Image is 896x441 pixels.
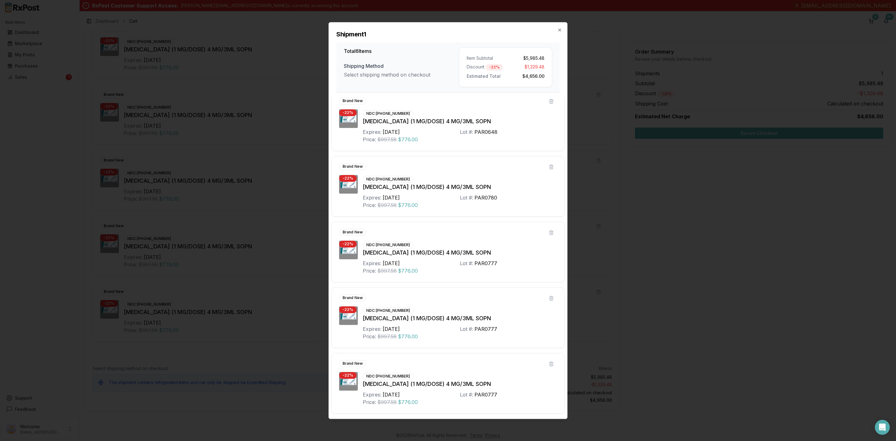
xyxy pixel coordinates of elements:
div: Brand New [339,97,366,104]
div: $1,329.48 [508,64,544,71]
div: [MEDICAL_DATA] (1 MG/DOSE) 4 MG/3ML SOPN [363,117,557,126]
div: PAR0777 [474,260,497,267]
div: Select shipping method on checkout [344,71,459,78]
span: Estimated Total [467,72,501,79]
div: Price: [363,398,376,406]
span: $997.58 [377,333,397,340]
div: Item Subtotal [467,55,503,61]
div: Price: [363,267,376,274]
div: Brand New [339,360,366,367]
img: Ozempic (1 MG/DOSE) 4 MG/3ML SOPN [339,109,358,128]
div: Lot #: [460,194,473,201]
div: Lot #: [460,391,473,398]
div: Lot #: [460,325,473,333]
h2: Shipment 1 [336,30,560,39]
span: $997.58 [377,201,397,209]
img: Ozempic (1 MG/DOSE) 4 MG/3ML SOPN [339,241,358,259]
div: Lot #: [460,128,473,136]
span: $997.58 [377,136,397,143]
div: Expires: [363,260,381,267]
div: [MEDICAL_DATA] (1 MG/DOSE) 4 MG/3ML SOPN [363,380,557,388]
div: Price: [363,136,376,143]
img: Ozempic (1 MG/DOSE) 4 MG/3ML SOPN [339,372,358,391]
div: [DATE] [383,260,400,267]
div: - 22 % [339,372,357,379]
div: [MEDICAL_DATA] (1 MG/DOSE) 4 MG/3ML SOPN [363,314,557,323]
div: [DATE] [383,128,400,136]
div: - 22 % [339,175,357,182]
div: [MEDICAL_DATA] (1 MG/DOSE) 4 MG/3ML SOPN [363,248,557,257]
span: $776.00 [398,136,418,143]
div: [DATE] [383,194,400,201]
div: - 22 % [339,109,357,116]
div: NDC: [PHONE_NUMBER] [363,242,413,248]
div: Expires: [363,194,381,201]
div: PAR0777 [474,391,497,398]
div: Expires: [363,325,381,333]
div: Expires: [363,128,381,136]
div: [MEDICAL_DATA] (1 MG/DOSE) 4 MG/3ML SOPN [363,183,557,191]
span: $4,656.00 [522,72,544,79]
img: Ozempic (1 MG/DOSE) 4 MG/3ML SOPN [339,175,358,194]
span: $776.00 [398,267,418,274]
div: Shipping Method [344,62,459,70]
span: Discount [467,64,484,71]
span: $997.58 [377,398,397,406]
span: $776.00 [398,201,418,209]
span: $776.00 [398,333,418,340]
div: PAR0648 [474,128,497,136]
img: Ozempic (1 MG/DOSE) 4 MG/3ML SOPN [339,306,358,325]
div: Expires: [363,391,381,398]
div: [DATE] [383,325,400,333]
div: NDC: [PHONE_NUMBER] [363,176,413,183]
span: $997.58 [377,267,397,274]
h3: Total 6 Items [344,47,459,55]
div: Brand New [339,229,366,236]
div: PAR0777 [474,325,497,333]
div: - 22 % [339,306,357,313]
div: - 22 % [486,64,503,71]
span: $776.00 [398,398,418,406]
div: $5,985.48 [508,55,544,61]
div: NDC: [PHONE_NUMBER] [363,373,413,380]
div: PAR0780 [474,194,497,201]
div: Brand New [339,163,366,170]
div: Price: [363,201,376,209]
div: - 22 % [339,241,357,247]
div: NDC: [PHONE_NUMBER] [363,307,413,314]
div: Brand New [339,294,366,301]
div: Price: [363,333,376,340]
div: [DATE] [383,391,400,398]
div: Lot #: [460,260,473,267]
div: NDC: [PHONE_NUMBER] [363,110,413,117]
